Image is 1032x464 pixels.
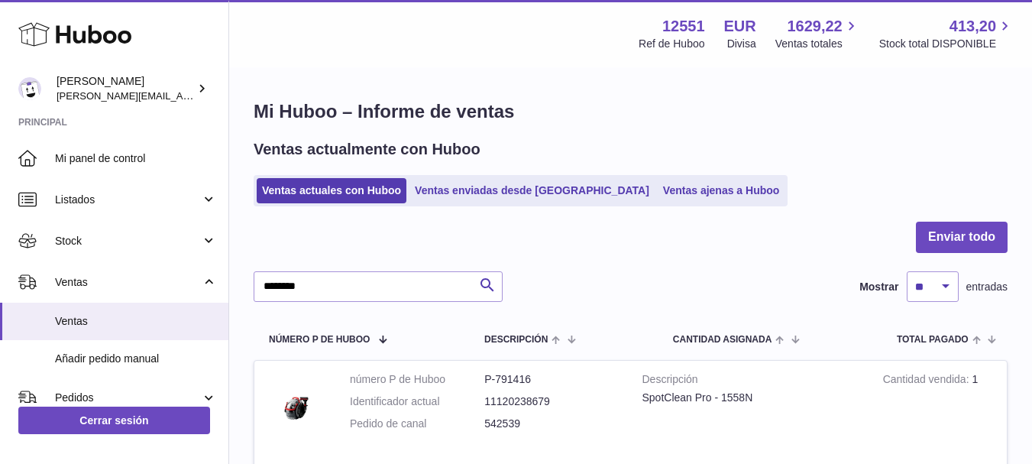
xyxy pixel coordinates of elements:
h2: Ventas actualmente con Huboo [254,139,480,160]
span: Listados [55,193,201,207]
strong: Descripción [642,372,860,391]
a: 413,20 Stock total DISPONIBLE [879,16,1014,51]
img: gerardo.montoiro@cleverenterprise.es [18,77,41,100]
span: Stock [55,234,201,248]
dd: 542539 [484,417,619,431]
span: Cantidad ASIGNADA [673,335,772,345]
span: Añadir pedido manual [55,352,217,366]
span: Ventas [55,275,201,290]
span: Mi panel de control [55,151,217,166]
span: Descripción [484,335,548,345]
dd: 11120238679 [484,394,619,409]
dt: Pedido de canal [350,417,484,431]
dt: Identificador actual [350,394,484,409]
div: Divisa [727,37,756,51]
a: Ventas enviadas desde [GEOGRAPHIC_DATA] [409,178,655,203]
label: Mostrar [859,280,898,294]
div: Ref de Huboo [639,37,704,51]
span: entradas [966,280,1008,294]
span: Stock total DISPONIBLE [879,37,1014,51]
strong: Cantidad vendida [883,373,972,389]
span: 413,20 [950,16,996,37]
strong: EUR [724,16,756,37]
a: Cerrar sesión [18,407,210,434]
td: 1 [872,361,1007,450]
a: 1629,22 Ventas totales [775,16,860,51]
div: [PERSON_NAME] [57,74,194,103]
span: Pedidos [55,391,201,405]
span: Ventas totales [775,37,860,51]
dt: número P de Huboo [350,372,484,387]
a: Ventas actuales con Huboo [257,178,406,203]
button: Enviar todo [916,222,1008,253]
a: Ventas ajenas a Huboo [658,178,785,203]
div: SpotClean Pro - 1558N [642,391,860,405]
span: Total pagado [897,335,969,345]
span: 1629,22 [787,16,842,37]
span: número P de Huboo [269,335,370,345]
strong: 12551 [662,16,705,37]
span: [PERSON_NAME][EMAIL_ADDRESS][PERSON_NAME][DOMAIN_NAME] [57,89,388,102]
dd: P-791416 [484,372,619,387]
span: Ventas [55,314,217,329]
h1: Mi Huboo – Informe de ventas [254,99,1008,124]
img: 125511685960965.jpeg [266,372,327,433]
